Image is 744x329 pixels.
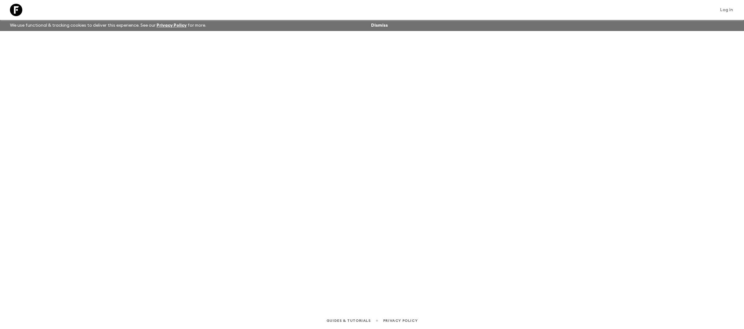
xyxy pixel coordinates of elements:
[717,6,737,14] a: Log in
[7,20,209,31] p: We use functional & tracking cookies to deliver this experience. See our for more.
[383,317,418,324] a: Privacy Policy
[370,21,389,30] button: Dismiss
[157,23,187,28] a: Privacy Policy
[326,317,371,324] a: Guides & Tutorials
